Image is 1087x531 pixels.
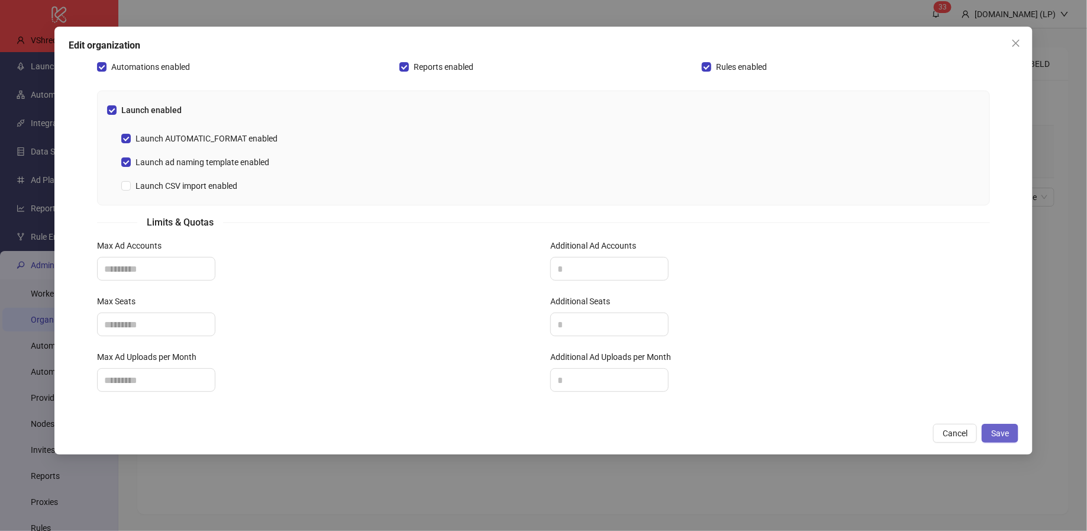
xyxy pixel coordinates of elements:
[131,156,274,169] span: Launch ad naming template enabled
[98,313,215,336] input: Max Seats
[991,429,1009,438] span: Save
[711,60,772,73] span: Rules enabled
[69,38,1018,53] div: Edit organization
[550,350,679,363] label: Additional Ad Uploads per Month
[107,60,195,73] span: Automations enabled
[97,239,169,252] label: Max Ad Accounts
[409,60,478,73] span: Reports enabled
[551,258,668,280] input: Additional Ad Accounts
[1011,38,1021,48] span: close
[97,295,143,308] label: Max Seats
[551,313,668,336] input: Additional Seats
[97,350,204,363] label: Max Ad Uploads per Month
[550,295,618,308] label: Additional Seats
[943,429,967,438] span: Cancel
[98,258,215,280] input: Max Ad Accounts
[933,424,977,443] button: Cancel
[1007,34,1025,53] button: Close
[117,104,186,117] span: Launch enabled
[551,369,668,391] input: Additional Ad Uploads per Month
[550,239,644,252] label: Additional Ad Accounts
[131,179,242,192] span: Launch CSV import enabled
[137,215,223,230] span: Limits & Quotas
[131,132,282,145] span: Launch AUTOMATIC_FORMAT enabled
[982,424,1018,443] button: Save
[98,369,215,391] input: Max Ad Uploads per Month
